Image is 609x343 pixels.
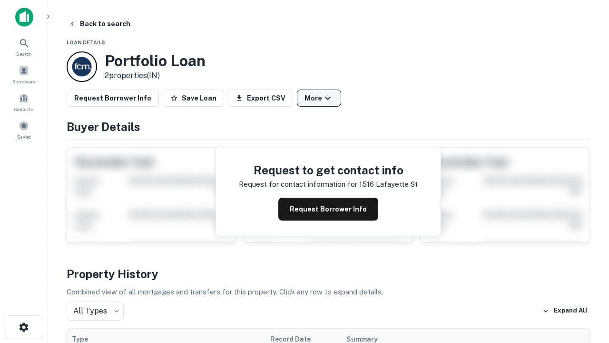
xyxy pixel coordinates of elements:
button: Request Borrower Info [67,90,159,107]
button: Request Borrower Info [278,198,378,221]
button: Save Loan [163,90,224,107]
button: Expand All [540,304,590,318]
button: More [297,90,341,107]
p: 1516 lafayette st [359,179,418,190]
iframe: Chat Widget [561,236,609,282]
span: Search [16,50,32,58]
h3: Portfolio Loan [105,52,206,70]
h4: Request to get contact info [239,161,418,179]
p: Request for contact information for [239,179,357,190]
div: All Types [67,302,124,321]
a: Contacts [3,89,45,115]
span: Borrowers [12,78,35,85]
h4: Property History [67,265,590,282]
p: 2 properties (IN) [105,70,206,81]
img: capitalize-icon.png [15,8,33,27]
a: Saved [3,117,45,142]
span: Saved [17,133,31,141]
h4: Buyer Details [67,118,590,135]
button: Back to search [65,15,134,32]
p: Combined view of all mortgages and transfers for this property. Click any row to expand details. [67,286,590,298]
a: Borrowers [3,61,45,87]
a: Search [3,34,45,60]
span: Contacts [14,105,33,113]
button: Export CSV [228,90,293,107]
span: Loan Details [67,40,105,45]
